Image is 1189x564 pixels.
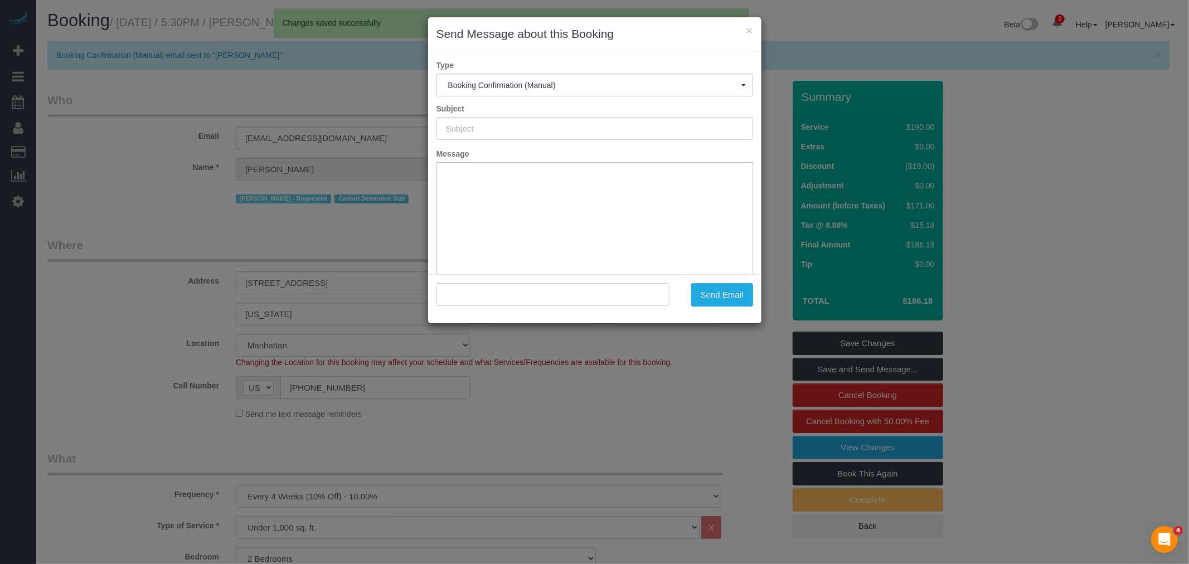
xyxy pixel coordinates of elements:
[428,148,761,159] label: Message
[1174,526,1183,535] span: 4
[1151,526,1178,553] iframe: Intercom live chat
[436,74,753,96] button: Booking Confirmation (Manual)
[437,163,753,337] iframe: Rich Text Editor, editor3
[746,25,753,36] button: ×
[436,117,753,140] input: Subject
[428,103,761,114] label: Subject
[428,60,761,71] label: Type
[436,26,753,42] h3: Send Message about this Booking
[448,81,741,90] span: Booking Confirmation (Manual)
[691,283,753,307] button: Send Email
